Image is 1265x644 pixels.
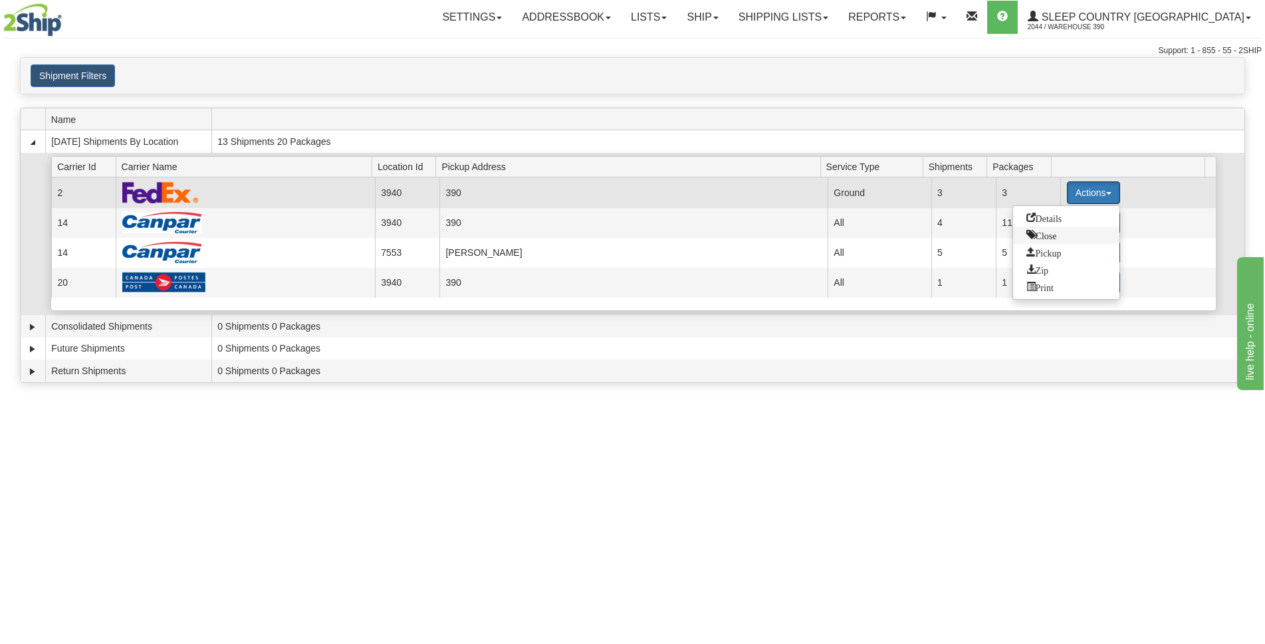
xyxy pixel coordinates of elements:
[1028,21,1127,34] span: 2044 / Warehouse 390
[828,268,931,298] td: All
[45,130,211,153] td: [DATE] Shipments By Location
[1013,209,1119,227] a: Go to Details view
[432,1,512,34] a: Settings
[828,238,931,268] td: All
[1013,227,1119,244] a: Close this group
[996,208,1060,238] td: 11
[1018,1,1261,34] a: Sleep Country [GEOGRAPHIC_DATA] 2044 / Warehouse 390
[512,1,621,34] a: Addressbook
[1013,244,1119,261] a: Request a carrier pickup
[1013,278,1119,296] a: Print or Download All Shipping Documents in one file
[1026,230,1057,239] span: Close
[996,177,1060,207] td: 3
[439,268,828,298] td: 390
[51,177,116,207] td: 2
[26,342,39,356] a: Expand
[122,212,202,233] img: Canpar
[439,208,828,238] td: 390
[1026,265,1048,274] span: Zip
[439,238,828,268] td: [PERSON_NAME]
[51,268,116,298] td: 20
[211,315,1244,338] td: 0 Shipments 0 Packages
[1013,261,1119,278] a: Zip and Download All Shipping Documents
[211,130,1244,153] td: 13 Shipments 20 Packages
[378,156,436,177] span: Location Id
[122,242,202,263] img: Canpar
[1026,282,1054,291] span: Print
[51,238,116,268] td: 14
[57,156,116,177] span: Carrier Id
[122,272,206,293] img: Canada Post
[26,320,39,334] a: Expand
[45,360,211,382] td: Return Shipments
[621,1,677,34] a: Lists
[996,238,1060,268] td: 5
[1067,181,1120,204] button: Actions
[1234,254,1264,389] iframe: chat widget
[26,136,39,149] a: Collapse
[441,156,820,177] span: Pickup Address
[677,1,728,34] a: Ship
[3,45,1262,56] div: Support: 1 - 855 - 55 - 2SHIP
[211,360,1244,382] td: 0 Shipments 0 Packages
[992,156,1051,177] span: Packages
[931,268,996,298] td: 1
[1026,213,1062,222] span: Details
[122,181,199,203] img: FedEx Express®
[51,109,211,130] span: Name
[828,208,931,238] td: All
[31,64,115,87] button: Shipment Filters
[996,268,1060,298] td: 1
[26,365,39,378] a: Expand
[375,238,439,268] td: 7553
[10,8,123,24] div: live help - online
[122,156,372,177] span: Carrier Name
[211,338,1244,360] td: 0 Shipments 0 Packages
[931,208,996,238] td: 4
[3,3,62,37] img: logo2044.jpg
[439,177,828,207] td: 390
[826,156,923,177] span: Service Type
[45,315,211,338] td: Consolidated Shipments
[1026,247,1062,257] span: Pickup
[1038,11,1244,23] span: Sleep Country [GEOGRAPHIC_DATA]
[729,1,838,34] a: Shipping lists
[838,1,916,34] a: Reports
[375,268,439,298] td: 3940
[375,177,439,207] td: 3940
[51,208,116,238] td: 14
[931,177,996,207] td: 3
[375,208,439,238] td: 3940
[931,238,996,268] td: 5
[929,156,987,177] span: Shipments
[45,338,211,360] td: Future Shipments
[828,177,931,207] td: Ground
